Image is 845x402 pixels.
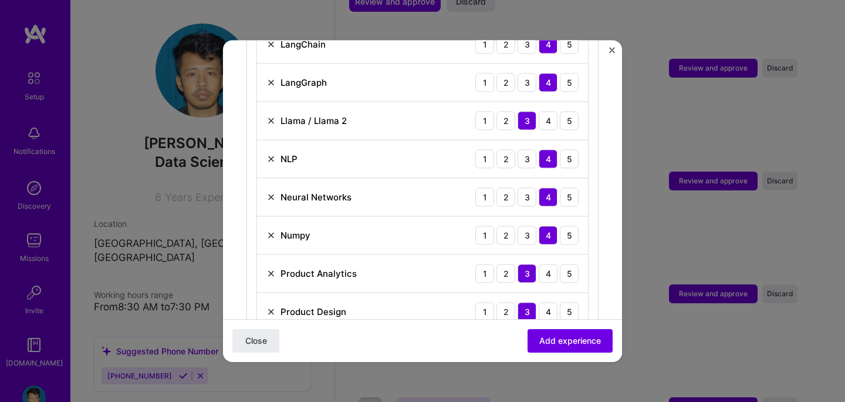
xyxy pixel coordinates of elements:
img: Remove [266,269,276,278]
div: 1 [475,149,494,168]
div: Neural Networks [280,191,351,203]
div: 5 [560,187,579,206]
span: Add experience [539,335,601,347]
div: 4 [539,187,557,206]
div: 5 [560,264,579,283]
div: 2 [496,35,515,53]
div: 1 [475,73,494,92]
div: 5 [560,302,579,321]
img: Remove [266,154,276,163]
div: 5 [560,149,579,168]
div: 1 [475,302,494,321]
div: NLP [280,153,298,165]
div: 5 [560,111,579,130]
div: 5 [560,35,579,53]
div: 5 [560,226,579,244]
div: 5 [560,73,579,92]
img: Remove [266,39,276,49]
span: Close [245,335,267,347]
div: 1 [475,187,494,206]
div: 2 [496,302,515,321]
div: 4 [539,111,557,130]
div: 3 [518,302,536,321]
div: 2 [496,111,515,130]
div: 1 [475,226,494,244]
div: Llama / Llama 2 [280,115,347,127]
button: Close [232,329,279,353]
div: 2 [496,149,515,168]
button: Add experience [528,329,613,353]
div: 2 [496,264,515,283]
div: 4 [539,264,557,283]
div: 1 [475,111,494,130]
div: 3 [518,187,536,206]
img: Remove [266,192,276,202]
div: Product Design [280,306,346,318]
div: LangGraph [280,76,327,89]
img: Remove [266,116,276,125]
div: 3 [518,111,536,130]
div: 4 [539,226,557,244]
div: 4 [539,73,557,92]
div: LangChain [280,38,326,51]
img: Remove [266,230,276,240]
div: 2 [496,73,515,92]
img: Remove [266,307,276,316]
div: 3 [518,264,536,283]
div: Product Analytics [280,267,357,280]
div: 3 [518,149,536,168]
div: 4 [539,35,557,53]
div: 3 [518,73,536,92]
div: 2 [496,187,515,206]
div: 3 [518,226,536,244]
img: Remove [266,78,276,87]
div: 1 [475,35,494,53]
div: 1 [475,264,494,283]
button: Close [609,47,615,59]
div: 3 [518,35,536,53]
div: 4 [539,302,557,321]
div: 4 [539,149,557,168]
div: Numpy [280,229,310,242]
div: 2 [496,226,515,244]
